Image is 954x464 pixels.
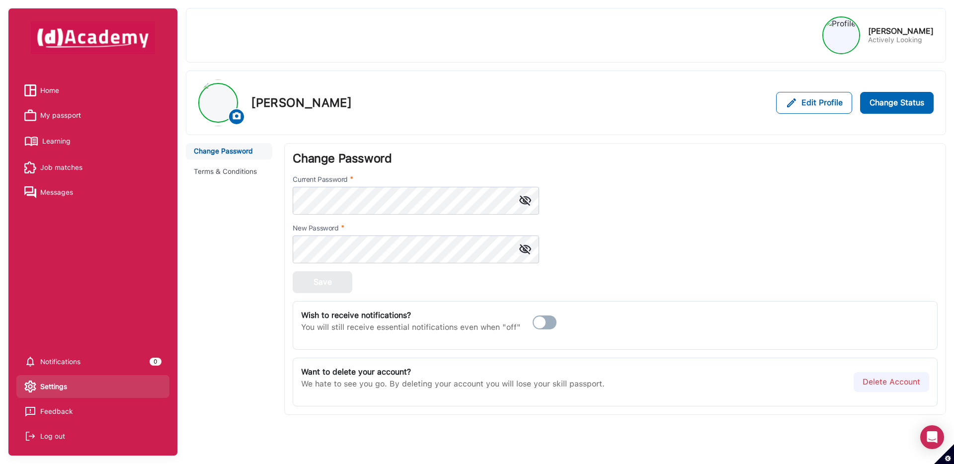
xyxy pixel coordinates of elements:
[24,405,36,417] img: feedback
[934,444,954,464] button: Set cookie preferences
[40,354,80,369] span: Notifications
[24,160,161,175] a: Job matches iconJob matches
[868,26,934,36] div: [PERSON_NAME]
[24,404,161,419] a: Feedback
[199,79,237,126] img: a267fcab-0c63-440e-99d2-c7e7cd6e37e0
[24,430,36,442] img: Log out
[40,185,73,200] span: Messages
[860,92,934,114] button: Change Status
[824,18,859,53] img: Profile
[42,134,71,149] span: Learning
[24,133,161,150] a: Learning iconLearning
[519,195,531,206] img: icon
[24,186,36,198] img: Messages icon
[868,36,934,44] p: Actively Looking
[24,109,36,121] img: My passport icon
[31,21,155,54] img: dAcademy
[24,83,161,98] a: Home iconHome
[232,111,242,121] img: icon
[150,358,161,366] div: 0
[301,378,605,390] p: We hate to see you go. By deleting your account you will lose your skill passport.
[24,108,161,123] a: My passport iconMy passport
[776,92,852,114] button: addEdit Profile
[293,152,938,166] div: Change Password
[301,321,521,333] p: You will still receive essential notifications even when "off"
[40,160,82,175] span: Job matches
[24,161,36,173] img: Job matches icon
[40,83,59,98] span: Home
[40,404,73,419] div: Feedback
[293,174,347,185] div: Current Password
[40,108,81,123] span: My passport
[24,356,36,368] img: setting
[24,185,161,200] a: Messages iconMessages
[854,372,929,392] button: Delete Account
[40,379,67,394] span: Settings
[293,223,338,233] div: New Password
[24,84,36,96] img: Home icon
[786,97,797,109] img: add
[293,271,352,293] button: Save
[251,96,352,110] label: [PERSON_NAME]
[24,381,36,392] img: setting
[301,367,411,377] b: Want to delete your account?
[801,97,843,109] div: Edit Profile
[186,163,272,180] button: Terms & Conditions
[24,133,38,150] img: Learning icon
[519,244,531,254] img: icon
[870,97,924,109] div: Change Status
[920,425,944,449] div: Open Intercom Messenger
[40,429,65,444] div: Log out
[301,310,411,320] b: Wish to receive notifications?
[186,143,272,159] button: Change Password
